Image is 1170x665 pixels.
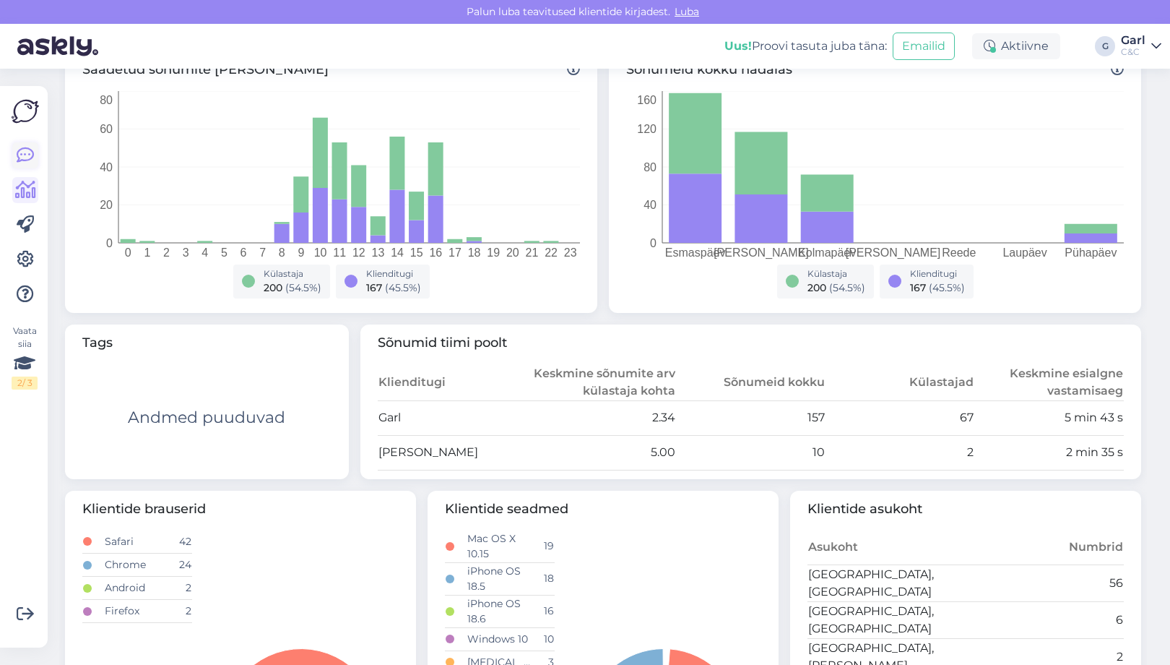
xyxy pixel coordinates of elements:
[104,577,170,600] td: Android
[533,562,555,595] td: 18
[972,33,1060,59] div: Aktiivne
[467,562,532,595] td: iPhone OS 18.5
[893,33,955,60] button: Emailid
[825,435,975,470] td: 2
[163,246,170,259] tspan: 2
[798,246,856,259] tspan: Kolmapäev
[170,531,192,554] td: 42
[314,246,327,259] tspan: 10
[807,565,966,602] td: [GEOGRAPHIC_DATA], [GEOGRAPHIC_DATA]
[1002,246,1046,259] tspan: Laupäev
[467,627,532,651] td: Windows 10
[506,246,519,259] tspan: 20
[676,400,825,435] td: 157
[533,531,555,563] td: 19
[378,400,527,435] td: Garl
[846,246,941,259] tspan: [PERSON_NAME]
[910,267,965,280] div: Klienditugi
[221,246,227,259] tspan: 5
[201,246,208,259] tspan: 4
[366,281,382,294] span: 167
[974,364,1124,401] th: Keskmine esialgne vastamisaeg
[391,246,404,259] tspan: 14
[1121,46,1145,58] div: C&C
[410,246,423,259] tspan: 15
[128,406,285,429] div: Andmed puuduvad
[12,98,39,125] img: Askly Logo
[100,160,113,173] tspan: 40
[82,499,399,519] span: Klientide brauserid
[533,595,555,627] td: 16
[333,246,346,259] tspan: 11
[807,267,865,280] div: Külastaja
[637,123,656,135] tspan: 120
[643,160,656,173] tspan: 80
[12,377,38,390] div: 2 / 3
[1121,35,1161,58] a: GarlC&C
[170,577,192,600] td: 2
[526,435,676,470] td: 5.00
[264,281,282,294] span: 200
[445,499,761,519] span: Klientide seadmed
[240,246,247,259] tspan: 6
[929,281,965,294] span: ( 45.5 %)
[626,60,1124,80] span: Sõnumeid kokku nädalas
[487,246,500,259] tspan: 19
[637,93,656,106] tspan: 160
[724,38,887,55] div: Proovi tasuta juba täna:
[724,39,752,53] b: Uus!
[807,281,826,294] span: 200
[670,5,703,18] span: Luba
[545,246,558,259] tspan: 22
[714,246,809,259] tspan: [PERSON_NAME]
[183,246,189,259] tspan: 3
[825,400,975,435] td: 67
[526,364,676,401] th: Keskmine sõnumite arv külastaja kohta
[279,246,285,259] tspan: 8
[385,281,421,294] span: ( 45.5 %)
[100,199,113,211] tspan: 20
[12,325,38,390] div: Vaata siia
[106,236,113,249] tspan: 0
[378,333,1124,353] span: Sõnumid tiimi poolt
[807,531,966,565] th: Asukoht
[533,627,555,651] td: 10
[665,246,726,259] tspan: Esmaspäev
[170,600,192,623] td: 2
[378,364,527,401] th: Klienditugi
[974,435,1124,470] td: 2 min 35 s
[259,246,266,259] tspan: 7
[676,435,825,470] td: 10
[966,565,1124,602] td: 56
[125,246,131,259] tspan: 0
[448,246,461,259] tspan: 17
[104,554,170,577] td: Chrome
[825,364,975,401] th: Külastajad
[285,281,321,294] span: ( 54.5 %)
[467,531,532,563] td: Mac OS X 10.15
[650,236,656,249] tspan: 0
[676,364,825,401] th: Sõnumeid kokku
[910,281,926,294] span: 167
[100,93,113,106] tspan: 80
[104,531,170,554] td: Safari
[264,267,321,280] div: Külastaja
[807,499,1124,519] span: Klientide asukoht
[974,400,1124,435] td: 5 min 43 s
[82,333,331,353] span: Tags
[372,246,385,259] tspan: 13
[966,602,1124,639] td: 6
[352,246,365,259] tspan: 12
[429,246,442,259] tspan: 16
[526,400,676,435] td: 2.34
[942,246,976,259] tspan: Reede
[366,267,421,280] div: Klienditugi
[1121,35,1145,46] div: Garl
[467,595,532,627] td: iPhone OS 18.6
[1095,36,1115,56] div: G
[144,246,150,259] tspan: 1
[1065,246,1117,259] tspan: Pühapäev
[170,554,192,577] td: 24
[298,246,304,259] tspan: 9
[643,199,656,211] tspan: 40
